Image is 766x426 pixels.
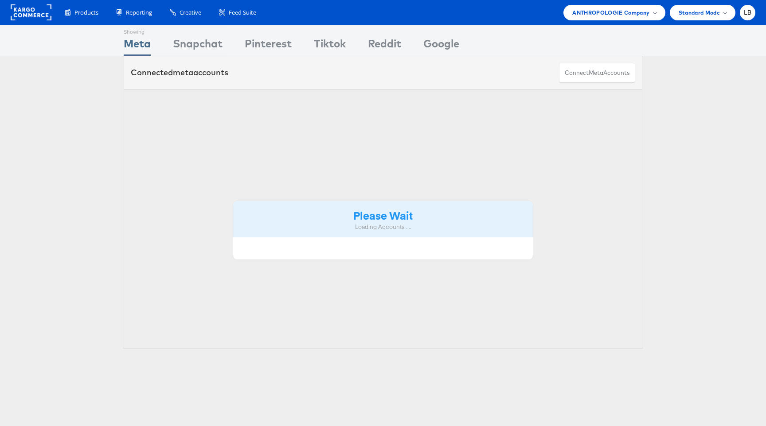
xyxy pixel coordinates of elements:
[423,36,459,56] div: Google
[559,63,635,83] button: ConnectmetaAccounts
[173,36,223,56] div: Snapchat
[679,8,720,17] span: Standard Mode
[131,67,228,78] div: Connected accounts
[353,208,413,222] strong: Please Wait
[126,8,152,17] span: Reporting
[314,36,346,56] div: Tiktok
[124,36,151,56] div: Meta
[74,8,98,17] span: Products
[368,36,401,56] div: Reddit
[229,8,256,17] span: Feed Suite
[744,10,752,15] span: LB
[124,25,151,36] div: Showing
[240,223,526,231] div: Loading Accounts ....
[589,69,603,77] span: meta
[173,67,193,77] span: meta
[245,36,292,56] div: Pinterest
[572,8,649,17] span: ANTHROPOLOGIE Company
[180,8,201,17] span: Creative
